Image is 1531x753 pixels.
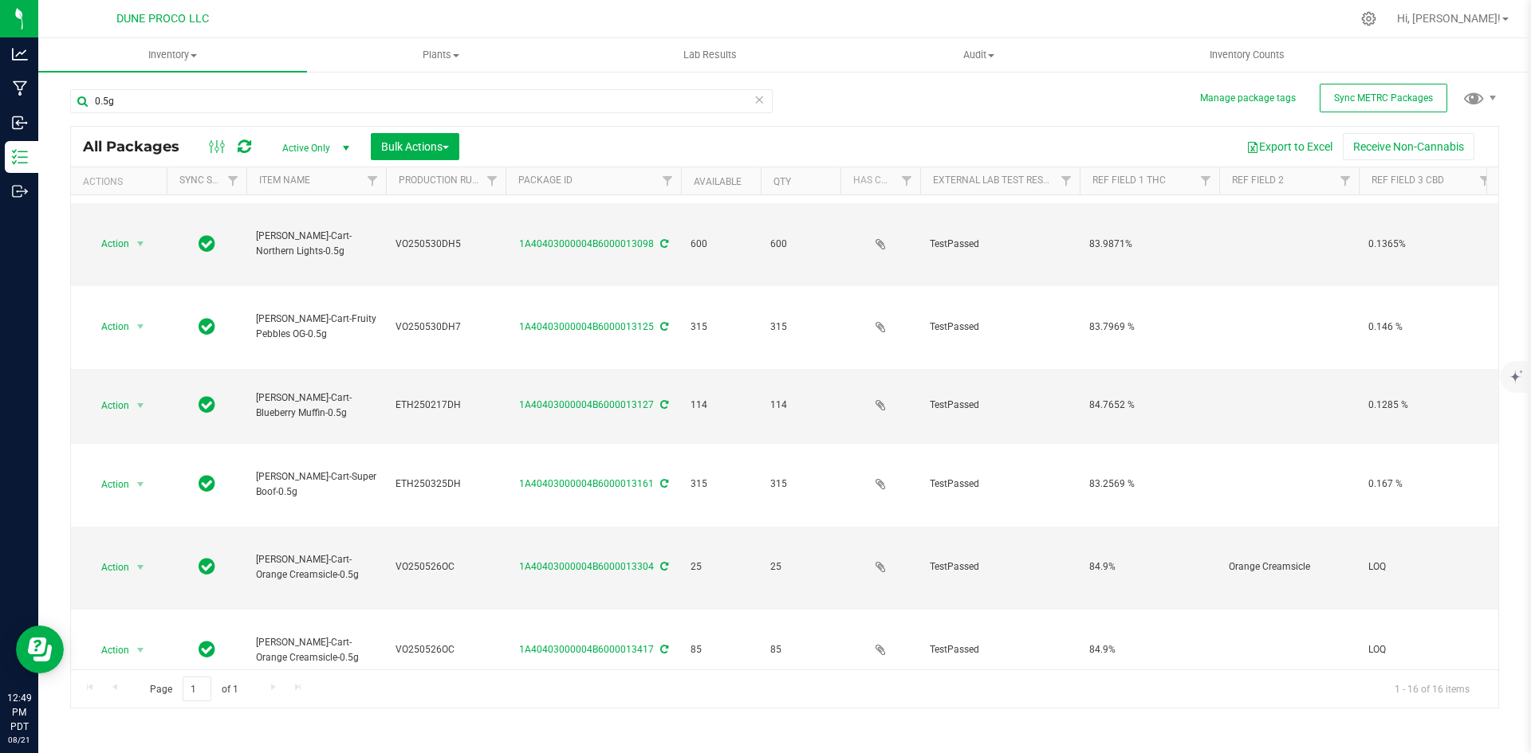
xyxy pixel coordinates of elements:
a: Filter [1332,167,1359,194]
span: In Sync [199,555,215,578]
input: Search Package ID, Item Name, SKU, Lot or Part Number... [70,89,773,113]
span: Sync from Compliance System [658,321,668,332]
span: In Sync [199,394,215,416]
span: In Sync [199,638,215,661]
span: 315 [770,320,831,335]
span: [PERSON_NAME]-Cart-Fruity Pebbles OG-0.5g [256,312,376,342]
span: 0.1365% [1368,237,1489,252]
span: Action [87,233,130,255]
span: 83.9871% [1089,237,1210,252]
span: Action [87,316,130,338]
span: [PERSON_NAME]-Cart-Orange Creamsicle-0.5g [256,635,376,665]
span: VO250530DH7 [396,320,496,335]
span: 0.167 % [1368,477,1489,492]
span: Sync from Compliance System [658,238,668,249]
a: 1A40403000004B6000013125 [519,321,654,332]
span: 0.1285 % [1368,398,1489,413]
span: TestPassed [930,559,1070,575]
span: Action [87,556,130,578]
inline-svg: Analytics [12,46,28,62]
a: Qty [773,176,791,187]
iframe: Resource center [16,626,64,673]
a: 1A40403000004B6000013161 [519,478,654,489]
span: 25 [770,559,831,575]
span: 83.2569 % [1089,477,1210,492]
span: 315 [691,477,751,492]
span: In Sync [199,316,215,338]
a: Filter [479,167,506,194]
a: Ref Field 3 CBD [1372,175,1444,186]
a: 1A40403000004B6000013417 [519,644,654,655]
span: TestPassed [930,398,1070,413]
span: TestPassed [930,477,1070,492]
span: Page of 1 [136,677,251,701]
span: Sync from Compliance System [658,478,668,489]
span: select [131,233,151,255]
button: Receive Non-Cannabis [1343,133,1474,160]
a: Filter [894,167,920,194]
span: 600 [691,237,751,252]
span: 114 [691,398,751,413]
span: select [131,639,151,661]
span: [PERSON_NAME]-Cart-Northern Lights-0.5g [256,229,376,259]
span: 0.146 % [1368,320,1489,335]
span: [PERSON_NAME]-Cart-Blueberry Muffin-0.5g [256,390,376,421]
span: select [131,394,151,417]
a: External Lab Test Result [933,175,1058,186]
button: Bulk Actions [371,133,459,160]
button: Manage package tags [1200,92,1296,105]
a: Filter [360,167,386,194]
span: DUNE PROCO LLC [116,12,209,25]
inline-svg: Inventory [12,149,28,165]
a: 1A40403000004B6000013098 [519,238,654,249]
span: 315 [770,477,831,492]
span: Action [87,473,130,496]
span: 1 - 16 of 16 items [1382,677,1482,700]
th: Has COA [840,167,920,195]
a: Sync Status [179,175,241,186]
span: 83.7969 % [1089,320,1210,335]
span: Orange Creamsicle [1229,559,1349,575]
span: 84.7652 % [1089,398,1210,413]
span: VO250526OC [396,559,496,575]
a: Ref Field 2 [1232,175,1284,186]
span: select [131,473,151,496]
a: Filter [1472,167,1498,194]
span: Inventory Counts [1188,48,1306,62]
span: Sync from Compliance System [658,399,668,410]
a: Filter [1053,167,1080,194]
span: Action [87,394,130,417]
span: [PERSON_NAME]-Cart-Orange Creamsicle-0.5g [256,552,376,582]
span: 315 [691,320,751,335]
button: Sync METRC Packages [1320,84,1447,112]
div: Manage settings [1359,11,1379,26]
a: 1A40403000004B6000013127 [519,399,654,410]
span: ETH250325DH [396,477,496,492]
span: 114 [770,398,831,413]
span: 84.9% [1089,642,1210,657]
a: Ref Field 1 THC [1092,175,1166,186]
span: TestPassed [930,320,1070,335]
span: In Sync [199,233,215,255]
p: 12:49 PM PDT [7,691,31,734]
a: Item Name [259,175,310,186]
a: Inventory Counts [1113,38,1382,72]
span: All Packages [83,138,195,155]
span: select [131,316,151,338]
a: Inventory [38,38,307,72]
a: Production Run [399,175,479,186]
input: 1 [183,677,211,701]
p: 08/21 [7,734,31,746]
span: In Sync [199,473,215,495]
div: Actions [83,176,160,187]
a: Filter [220,167,246,194]
inline-svg: Inbound [12,115,28,131]
span: select [131,556,151,578]
inline-svg: Manufacturing [12,80,28,96]
span: 25 [691,559,751,575]
a: Audit [844,38,1113,72]
span: Bulk Actions [381,140,449,153]
span: Lab Results [662,48,758,62]
span: TestPassed [930,642,1070,657]
a: 1A40403000004B6000013304 [519,561,654,572]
